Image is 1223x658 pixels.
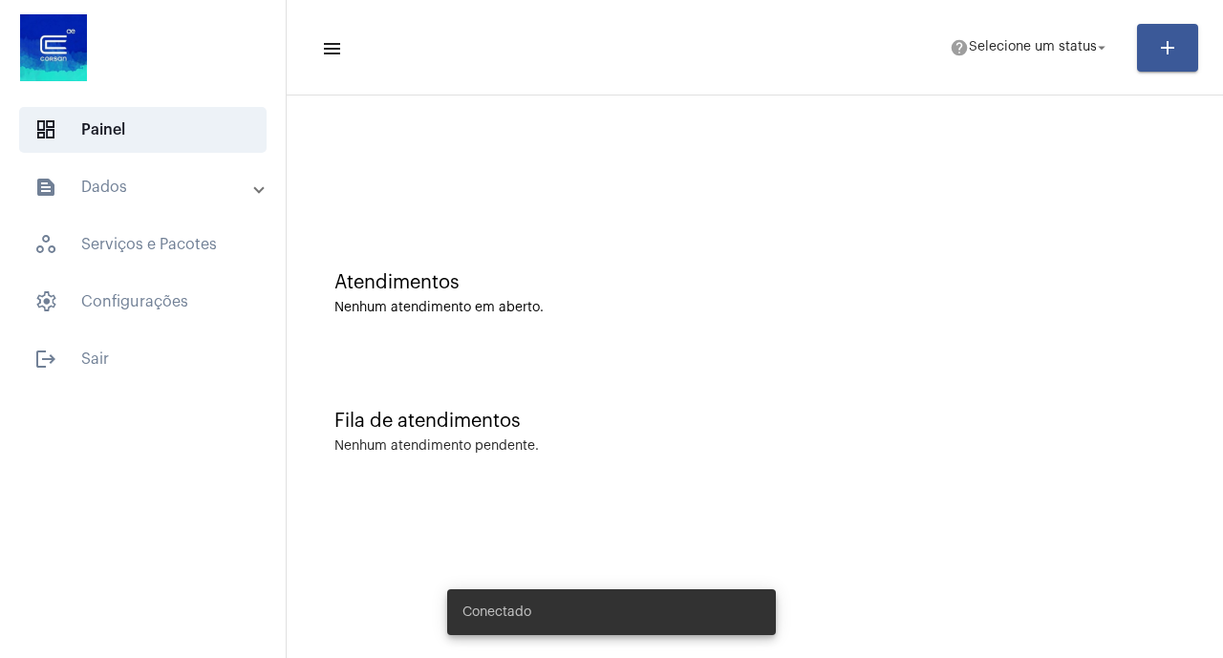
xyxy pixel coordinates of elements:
span: sidenav icon [34,118,57,141]
div: Atendimentos [334,272,1175,293]
span: Painel [19,107,267,153]
mat-panel-title: Dados [34,176,255,199]
mat-icon: arrow_drop_down [1093,39,1110,56]
mat-expansion-panel-header: sidenav iconDados [11,164,286,210]
span: Configurações [19,279,267,325]
span: Selecione um status [969,41,1097,54]
span: Sair [19,336,267,382]
mat-icon: help [950,38,969,57]
button: Selecione um status [938,29,1122,67]
div: Nenhum atendimento em aberto. [334,301,1175,315]
span: Conectado [462,603,531,622]
div: Nenhum atendimento pendente. [334,439,539,454]
span: Serviços e Pacotes [19,222,267,267]
mat-icon: add [1156,36,1179,59]
span: sidenav icon [34,290,57,313]
mat-icon: sidenav icon [34,176,57,199]
div: Fila de atendimentos [334,411,1175,432]
img: d4669ae0-8c07-2337-4f67-34b0df7f5ae4.jpeg [15,10,92,86]
span: sidenav icon [34,233,57,256]
mat-icon: sidenav icon [321,37,340,60]
mat-icon: sidenav icon [34,348,57,371]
